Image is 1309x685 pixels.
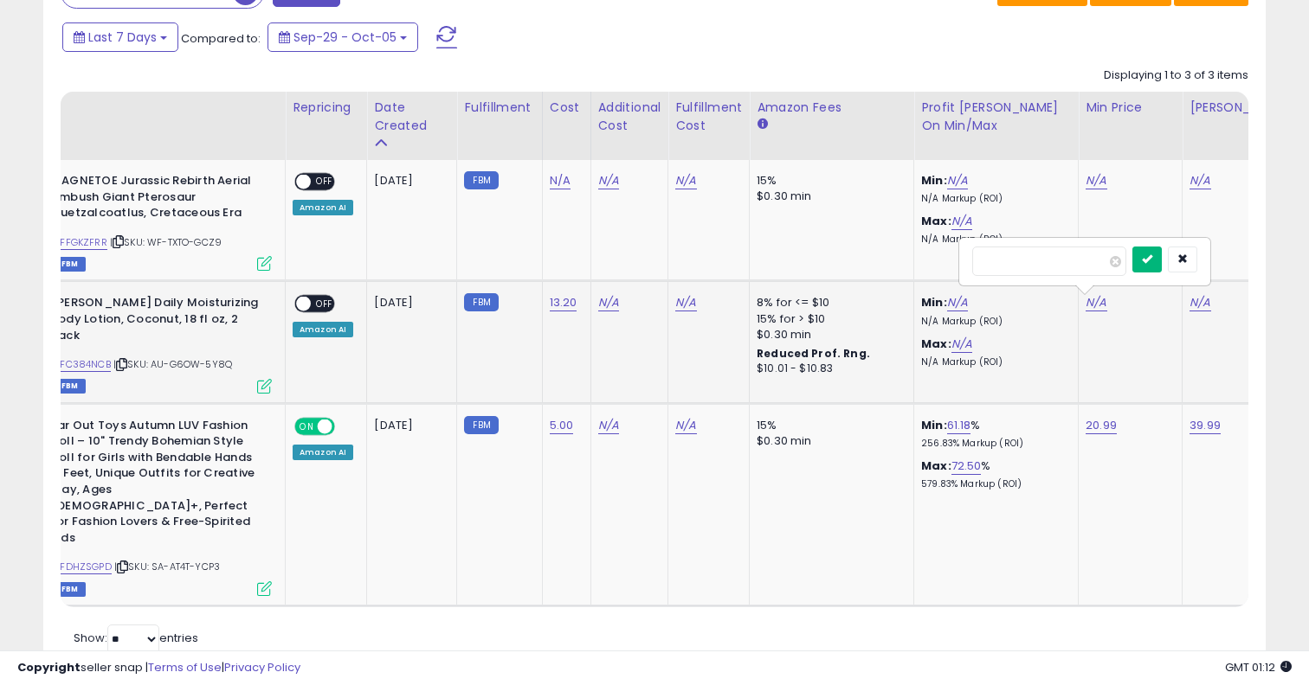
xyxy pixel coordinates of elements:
div: Amazon AI [293,445,353,460]
b: Min: [921,417,947,433]
a: N/A [675,417,696,434]
div: Fulfillment [464,99,534,117]
a: 39.99 [1190,417,1221,434]
a: N/A [598,172,619,189]
span: Show: entries [74,630,198,646]
a: N/A [598,417,619,434]
a: 5.00 [550,417,574,434]
a: 61.18 [947,417,971,434]
a: 72.50 [951,458,982,475]
a: N/A [675,172,696,189]
div: 8% for <= $10 [757,295,900,310]
span: Compared to: [181,30,261,47]
div: [DATE] [374,295,443,310]
a: N/A [947,172,968,189]
div: $0.30 min [757,327,900,342]
a: 20.99 [1086,417,1117,434]
span: ON [296,419,318,433]
div: $0.30 min [757,433,900,449]
a: N/A [1086,172,1106,189]
span: OFF [332,419,360,433]
a: N/A [1086,294,1106,311]
a: Privacy Policy [224,659,300,675]
div: [DATE] [374,173,443,189]
a: N/A [1190,294,1210,311]
a: N/A [951,213,972,230]
span: FBM [55,379,86,394]
div: $0.30 min [757,189,900,204]
b: Max: [921,213,951,229]
div: $10.01 - $10.83 [757,362,900,376]
span: OFF [311,175,339,189]
p: N/A Markup (ROI) [921,234,1065,246]
span: | SKU: WF-TXTO-GCZ9 [110,235,222,249]
small: Amazon Fees. [757,117,767,132]
span: OFF [311,297,339,311]
b: Reduced Prof. Rng. [757,346,870,361]
a: N/A [675,294,696,311]
div: Additional Cost [598,99,661,135]
b: Min: [921,294,947,310]
p: 256.83% Markup (ROI) [921,438,1065,450]
a: B0FFGKZFRR [48,235,107,250]
span: FBM [55,582,86,597]
div: Profit [PERSON_NAME] on Min/Max [921,99,1071,135]
th: The percentage added to the cost of goods (COGS) that forms the calculator for Min & Max prices. [914,92,1079,160]
span: Sep-29 - Oct-05 [293,29,397,46]
div: % [921,458,1065,490]
div: [DATE] [374,418,443,433]
b: Min: [921,172,947,189]
div: % [921,418,1065,450]
span: | SKU: SA-AT4T-YCP3 [114,560,220,573]
div: Fulfillment Cost [675,99,742,135]
span: Last 7 Days [88,29,157,46]
a: N/A [1190,172,1210,189]
b: Max: [921,336,951,352]
div: Date Created [374,99,449,135]
button: Last 7 Days [62,22,178,52]
div: Amazon Fees [757,99,906,117]
b: [PERSON_NAME] Daily Moisturizing Body Lotion, Coconut, 18 fl oz, 2 Pack [51,295,261,348]
a: B0FDHZSGPD [48,560,112,574]
b: Far Out Toys Autumn LUV Fashion Doll – 10" Trendy Bohemian Style Doll for Girls with Bendable Han... [51,418,261,551]
small: FBM [464,171,498,189]
div: [PERSON_NAME] [1190,99,1293,117]
strong: Copyright [17,659,81,675]
span: FBM [55,257,86,272]
b: MAGNETOE Jurassic Rebirth Aerial Ambush Giant Pterosaur Quetzalcoatlus, Cretaceous Era [51,173,261,226]
div: Amazon AI [293,322,353,337]
p: 579.83% Markup (ROI) [921,478,1065,490]
p: N/A Markup (ROI) [921,193,1065,205]
span: 2025-10-13 01:12 GMT [1225,659,1292,675]
a: Terms of Use [148,659,222,675]
p: N/A Markup (ROI) [921,316,1065,328]
a: B0FC384NCB [48,357,111,372]
div: Cost [550,99,584,117]
div: Min Price [1086,99,1175,117]
a: N/A [947,294,968,311]
small: FBM [464,416,498,434]
a: N/A [951,336,972,353]
div: 15% for > $10 [757,311,900,327]
div: 15% [757,173,900,189]
a: N/A [550,172,571,189]
div: Displaying 1 to 3 of 3 items [1104,67,1248,84]
span: | SKU: AU-G6OW-5Y8Q [113,357,232,371]
div: Repricing [293,99,359,117]
small: FBM [464,293,498,311]
a: 13.20 [550,294,577,311]
a: N/A [598,294,619,311]
div: Amazon AI [293,200,353,215]
div: 15% [757,418,900,433]
div: Title [8,99,278,117]
p: N/A Markup (ROI) [921,356,1065,368]
b: Max: [921,458,951,474]
div: seller snap | | [17,660,300,676]
button: Sep-29 - Oct-05 [268,22,418,52]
